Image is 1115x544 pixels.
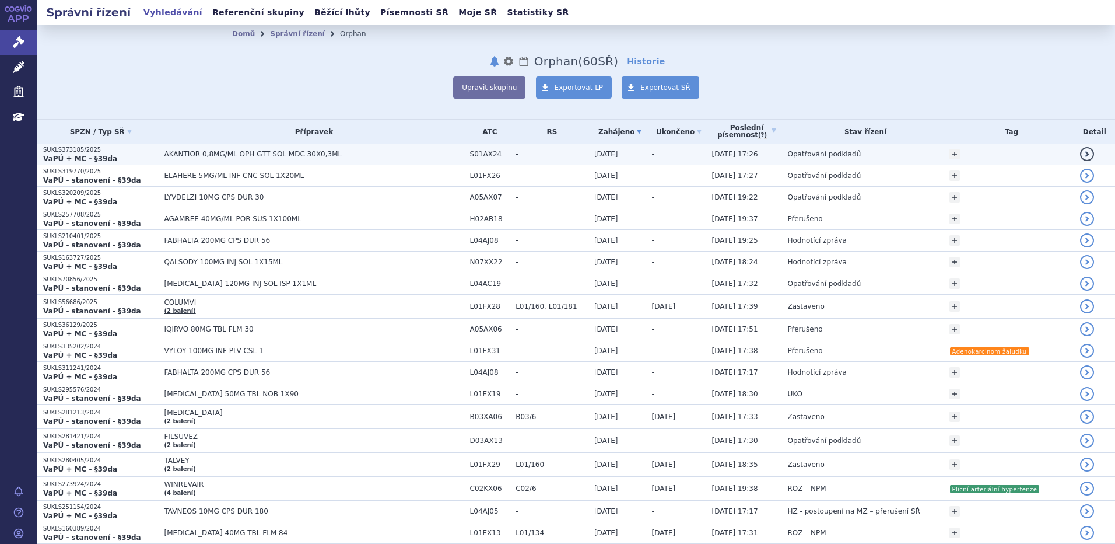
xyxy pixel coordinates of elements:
[594,347,618,355] span: [DATE]
[470,280,510,288] span: L04AC19
[43,307,141,315] strong: VaPÚ - stanovení - §39da
[1080,387,1094,401] a: detail
[787,368,846,376] span: Hodnotící zpráva
[1080,169,1094,183] a: detail
[516,193,588,201] span: -
[944,120,1074,144] th: Tag
[470,325,510,333] span: A05AX06
[470,236,510,245] span: L04AJ08
[758,132,767,139] abbr: (?)
[652,280,654,288] span: -
[43,373,117,381] strong: VaPÚ + MC - §39da
[787,529,826,537] span: ROZ – NPM
[164,529,455,537] span: [MEDICAL_DATA] 40MG TBL FLM 84
[712,461,758,469] span: [DATE] 18:35
[1080,504,1094,518] a: detail
[594,172,618,180] span: [DATE]
[164,280,455,288] span: [MEDICAL_DATA] 120MG INJ SOL ISP 1X1ML
[949,278,960,289] a: +
[712,215,758,223] span: [DATE] 19:37
[578,54,618,68] span: ( SŘ)
[949,324,960,334] a: +
[949,389,960,399] a: +
[516,258,588,266] span: -
[712,280,758,288] span: [DATE] 17:32
[1080,434,1094,448] a: detail
[43,219,141,228] strong: VaPÚ - stanovení - §39da
[594,150,618,158] span: [DATE]
[516,236,588,245] span: -
[1080,299,1094,313] a: detail
[950,485,1040,493] i: Plicní arteriální hypertenze
[787,413,824,421] span: Zastaveno
[787,150,861,158] span: Opatřování podkladů
[787,258,846,266] span: Hodnotící zpráva
[712,484,758,493] span: [DATE] 19:38
[43,465,117,473] strong: VaPÚ + MC - §39da
[164,298,455,306] span: COLUMVI
[652,413,676,421] span: [DATE]
[43,321,158,329] p: SUKLS36129/2025
[340,25,381,43] li: Orphan
[43,525,158,533] p: SUKLS160389/2024
[503,5,572,20] a: Statistiky SŘ
[164,325,455,333] span: IQIRVO 80MG TBL FLM 30
[712,437,758,445] span: [DATE] 17:30
[516,302,588,311] span: L01/160, L01/181
[470,347,510,355] span: L01FX31
[43,254,158,262] p: SUKLS163727/2025
[949,528,960,538] a: +
[43,417,141,426] strong: VaPÚ - stanovení - §39da
[164,150,455,158] span: AKANTIOR 0,8MG/ML OPH GTT SOL MDC 30X0,3ML
[43,189,158,197] p: SUKLS320209/2025
[594,507,618,515] span: [DATE]
[164,490,195,496] a: (4 balení)
[43,298,158,306] p: SUKLS56686/2025
[516,368,588,376] span: -
[164,215,455,223] span: AGAMREE 40MG/ML POR SUS 1X100ML
[516,347,588,355] span: -
[470,390,510,398] span: L01EX19
[787,347,822,355] span: Přerušeno
[470,302,510,311] span: L01FX28
[652,302,676,311] span: [DATE]
[270,30,325,38] a: Správní řízení
[555,83,604,92] span: Exportovat LP
[470,484,510,493] span: C02KX06
[787,172,861,180] span: Opatřování podkladů
[43,124,158,140] a: SPZN / Typ SŘ
[516,325,588,333] span: -
[787,437,861,445] span: Opatřování podkladů
[787,236,846,245] span: Hodnotící zpráva
[43,503,158,511] p: SUKLS251154/2024
[516,507,588,515] span: -
[949,459,960,470] a: +
[516,150,588,158] span: -
[164,442,195,448] a: (2 balení)
[787,280,861,288] span: Opatřování podkladů
[43,232,158,240] p: SUKLS210401/2025
[164,236,455,245] span: FABHALTA 200MG CPS DUR 56
[949,412,960,422] a: +
[712,302,758,311] span: [DATE] 17:39
[594,280,618,288] span: [DATE]
[311,5,374,20] a: Běžící lhůty
[209,5,308,20] a: Referenční skupiny
[594,390,618,398] span: [DATE]
[652,507,654,515] span: -
[652,215,654,223] span: -
[594,236,618,245] span: [DATE]
[787,215,822,223] span: Přerušeno
[712,193,758,201] span: [DATE] 19:22
[164,456,455,465] span: TALVEY
[43,533,141,542] strong: VaPÚ - stanovení - §39da
[712,390,758,398] span: [DATE] 18:30
[594,368,618,376] span: [DATE]
[464,120,510,144] th: ATC
[594,325,618,333] span: [DATE]
[516,413,588,421] span: B03/6
[470,215,510,223] span: H02AB18
[594,215,618,223] span: [DATE]
[164,433,455,441] span: FILSUVEZ
[712,258,758,266] span: [DATE] 18:24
